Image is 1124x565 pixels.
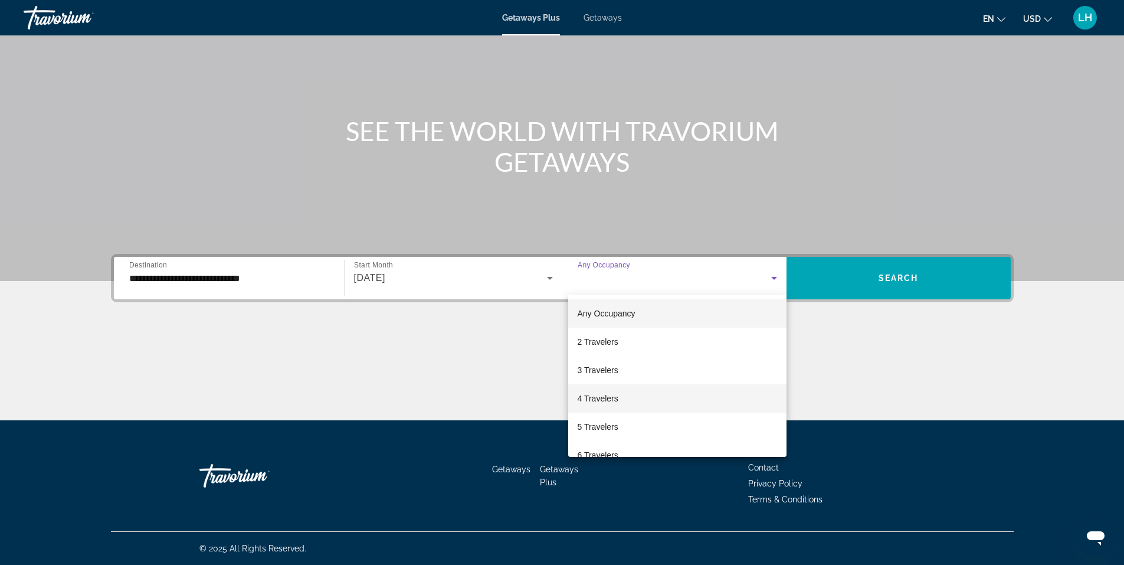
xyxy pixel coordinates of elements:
[578,309,635,318] span: Any Occupancy
[578,448,618,462] span: 6 Travelers
[578,420,618,434] span: 5 Travelers
[578,391,618,406] span: 4 Travelers
[1077,518,1115,556] iframe: Button to launch messaging window
[578,335,618,349] span: 2 Travelers
[578,363,618,377] span: 3 Travelers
